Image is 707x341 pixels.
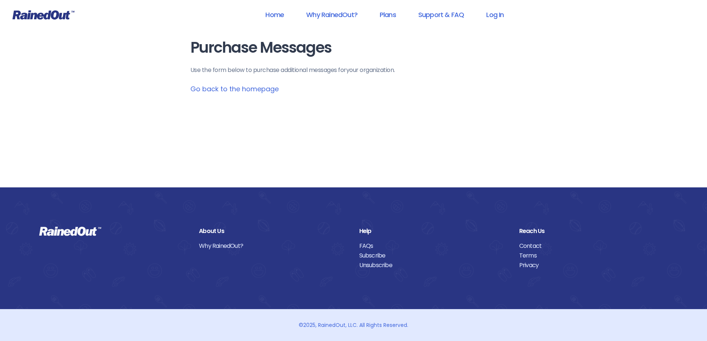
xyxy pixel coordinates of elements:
[190,66,517,75] p: Use the form below to purchase additional messages for your organization .
[409,6,474,23] a: Support & FAQ
[519,260,668,270] a: Privacy
[477,6,513,23] a: Log In
[519,251,668,260] a: Terms
[370,6,406,23] a: Plans
[359,251,508,260] a: Subscribe
[199,226,348,236] div: About Us
[297,6,367,23] a: Why RainedOut?
[359,260,508,270] a: Unsubscribe
[190,39,517,56] h1: Purchase Messages
[190,84,279,94] a: Go back to the homepage
[359,226,508,236] div: Help
[359,241,508,251] a: FAQs
[256,6,294,23] a: Home
[199,241,348,251] a: Why RainedOut?
[519,226,668,236] div: Reach Us
[519,241,668,251] a: Contact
